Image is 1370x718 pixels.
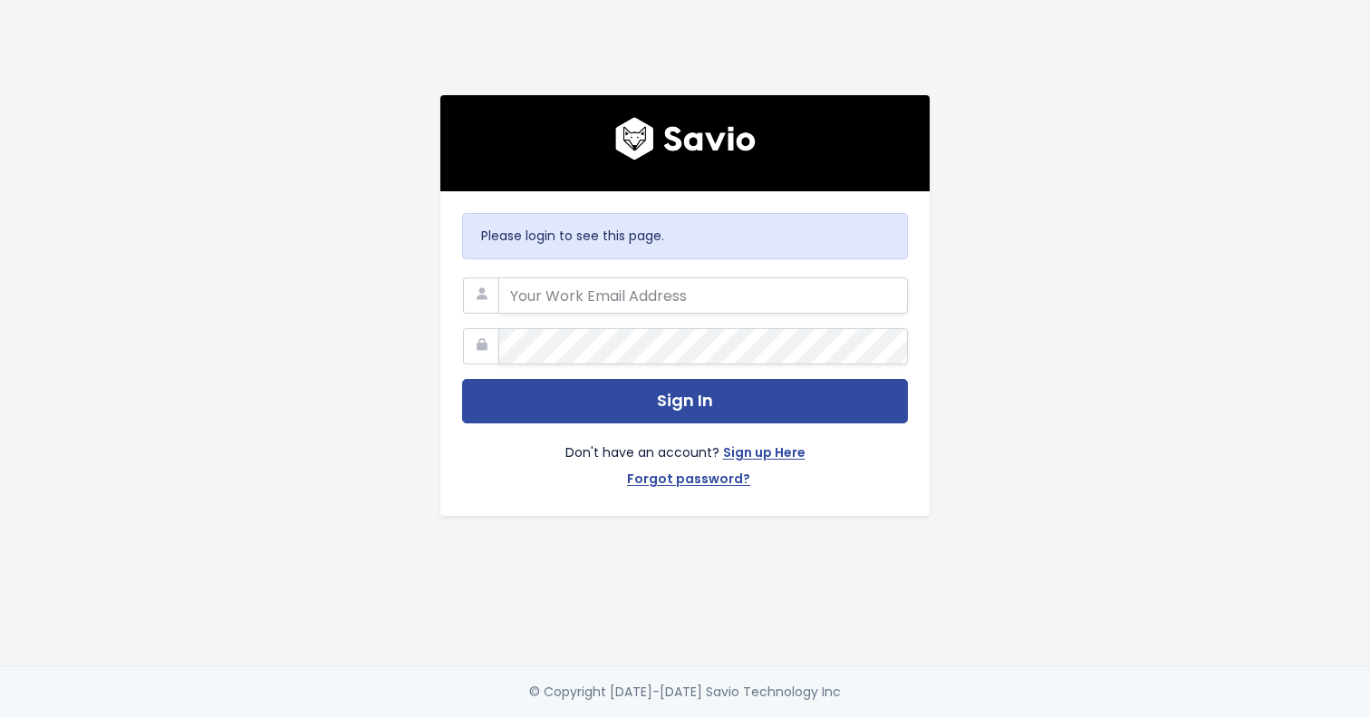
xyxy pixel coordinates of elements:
p: Please login to see this page. [481,225,889,247]
img: logo600x187.a314fd40982d.png [615,117,756,160]
input: Your Work Email Address [498,277,908,314]
button: Sign In [462,379,908,423]
a: Sign up Here [723,441,806,468]
div: Don't have an account? [462,423,908,494]
div: © Copyright [DATE]-[DATE] Savio Technology Inc [529,681,841,703]
a: Forgot password? [627,468,750,494]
